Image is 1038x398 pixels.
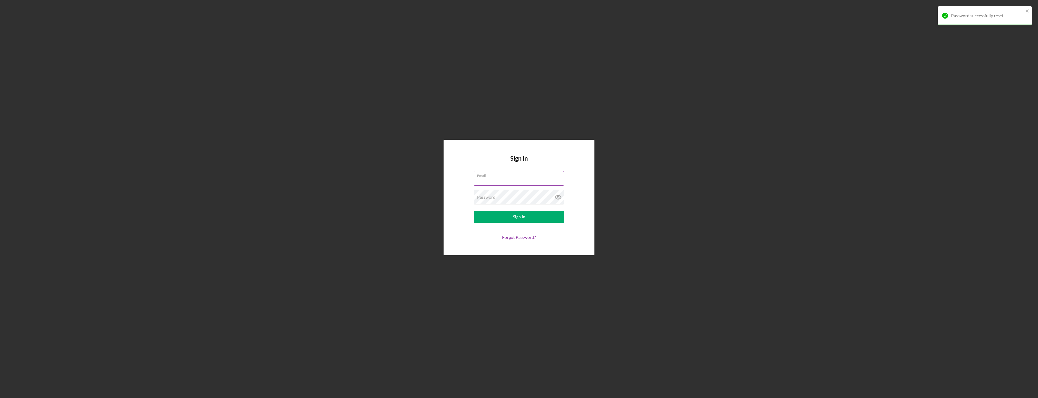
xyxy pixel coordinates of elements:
[474,211,564,223] button: Sign In
[951,13,1024,18] div: Password successfully reset
[513,211,525,223] div: Sign In
[477,195,495,200] label: Password
[502,235,536,240] a: Forgot Password?
[477,171,564,178] label: Email
[1025,8,1030,14] button: close
[510,155,528,171] h4: Sign In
